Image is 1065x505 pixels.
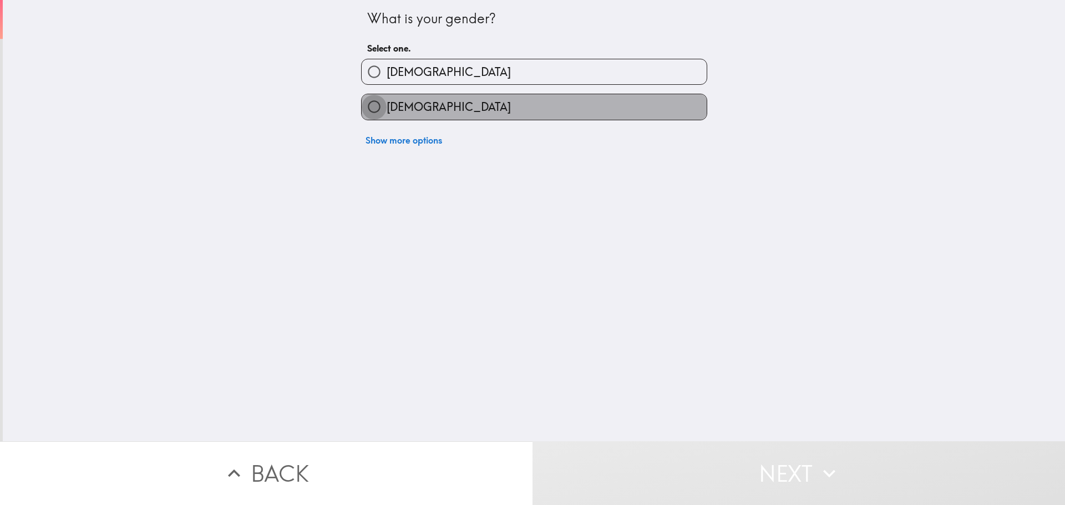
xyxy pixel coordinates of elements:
[361,129,447,151] button: Show more options
[362,59,707,84] button: [DEMOGRAPHIC_DATA]
[387,99,511,115] span: [DEMOGRAPHIC_DATA]
[367,9,701,28] div: What is your gender?
[532,441,1065,505] button: Next
[367,42,701,54] h6: Select one.
[362,94,707,119] button: [DEMOGRAPHIC_DATA]
[387,64,511,80] span: [DEMOGRAPHIC_DATA]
